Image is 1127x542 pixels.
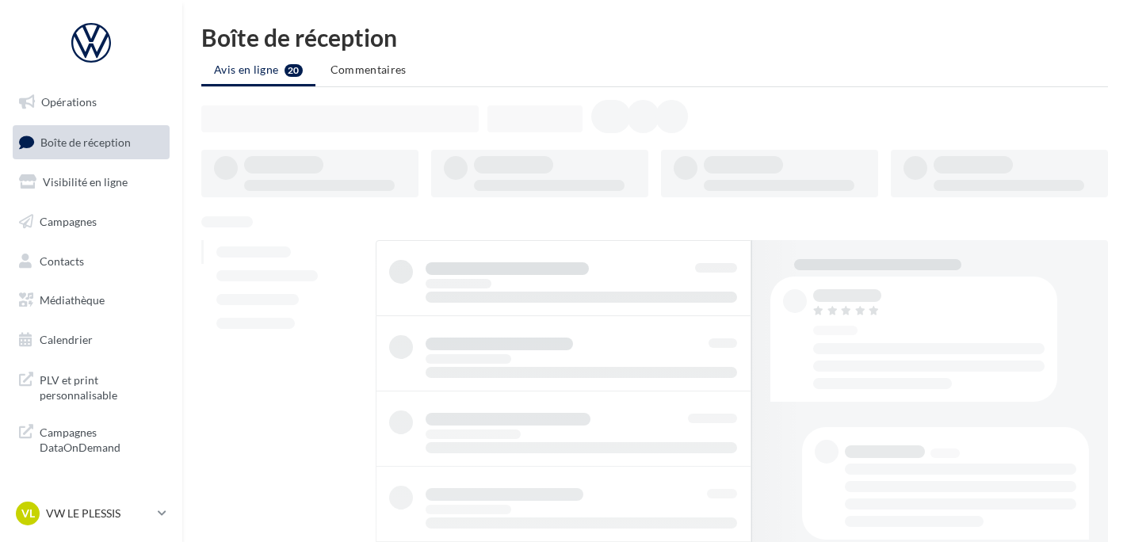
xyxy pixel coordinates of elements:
[40,333,93,346] span: Calendrier
[10,363,173,410] a: PLV et print personnalisable
[40,293,105,307] span: Médiathèque
[46,506,151,521] p: VW LE PLESSIS
[10,205,173,239] a: Campagnes
[10,125,173,159] a: Boîte de réception
[43,175,128,189] span: Visibilité en ligne
[40,215,97,228] span: Campagnes
[10,323,173,357] a: Calendrier
[13,498,170,529] a: VL VW LE PLESSIS
[10,284,173,317] a: Médiathèque
[21,506,35,521] span: VL
[10,415,173,462] a: Campagnes DataOnDemand
[10,166,173,199] a: Visibilité en ligne
[40,254,84,267] span: Contacts
[41,95,97,109] span: Opérations
[330,63,407,76] span: Commentaires
[40,422,163,456] span: Campagnes DataOnDemand
[10,245,173,278] a: Contacts
[40,369,163,403] span: PLV et print personnalisable
[40,135,131,148] span: Boîte de réception
[201,25,1108,49] div: Boîte de réception
[10,86,173,119] a: Opérations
